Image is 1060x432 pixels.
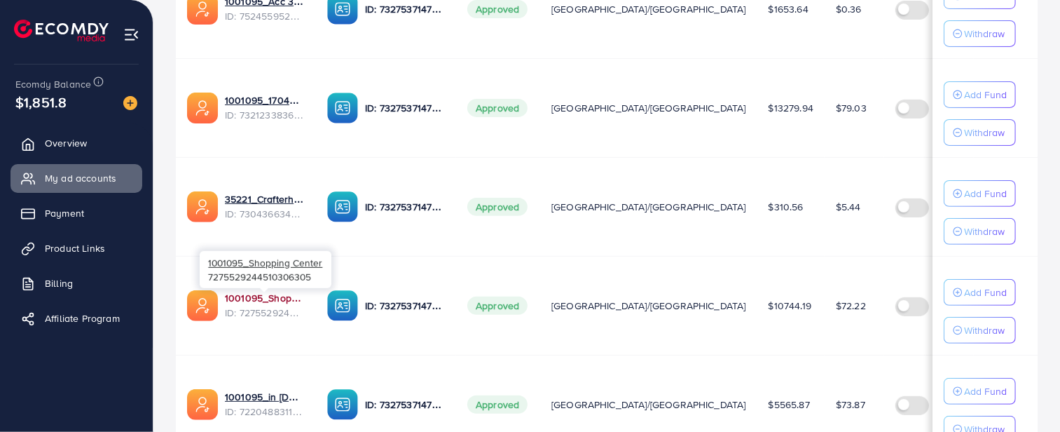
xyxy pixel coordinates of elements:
img: menu [123,27,139,43]
p: ID: 7327537147282571265 [365,297,445,314]
button: Add Fund [944,279,1016,306]
div: 7275529244510306305 [200,251,331,288]
span: My ad accounts [45,171,116,185]
img: ic-ads-acc.e4c84228.svg [187,290,218,321]
img: logo [14,20,109,41]
button: Withdraw [944,317,1016,344]
p: Withdraw [964,322,1005,339]
p: Withdraw [964,25,1005,42]
span: Ecomdy Balance [15,77,91,91]
button: Add Fund [944,180,1016,207]
a: Billing [11,269,142,297]
button: Add Fund [944,378,1016,405]
span: $10744.19 [769,299,811,313]
button: Withdraw [944,218,1016,245]
a: Affiliate Program [11,304,142,332]
span: Affiliate Program [45,311,120,325]
span: ID: 7524559526306070535 [225,9,305,23]
p: ID: 7327537147282571265 [365,396,445,413]
img: ic-ba-acc.ded83a64.svg [327,191,358,222]
span: Approved [467,99,528,117]
button: Withdraw [944,119,1016,146]
img: ic-ba-acc.ded83a64.svg [327,290,358,321]
span: ID: 7220488311670947841 [225,405,305,419]
a: 1001095_Shopping Center [225,291,305,305]
a: My ad accounts [11,164,142,192]
p: ID: 7327537147282571265 [365,100,445,116]
span: ID: 7321233836078252033 [225,108,305,122]
span: ID: 7304366343393296385 [225,207,305,221]
span: $5.44 [836,200,861,214]
p: ID: 7327537147282571265 [365,198,445,215]
p: Add Fund [964,383,1007,400]
p: Add Fund [964,86,1007,103]
span: $72.22 [836,299,866,313]
button: Withdraw [944,20,1016,47]
p: Withdraw [964,223,1005,240]
p: Withdraw [964,124,1005,141]
span: [GEOGRAPHIC_DATA]/[GEOGRAPHIC_DATA] [551,2,746,16]
img: ic-ba-acc.ded83a64.svg [327,93,358,123]
img: ic-ba-acc.ded83a64.svg [327,389,358,420]
p: Add Fund [964,185,1007,202]
span: $5565.87 [769,398,810,412]
p: ID: 7327537147282571265 [365,1,445,18]
span: Overview [45,136,87,150]
span: Billing [45,276,73,290]
span: $79.03 [836,101,867,115]
span: [GEOGRAPHIC_DATA]/[GEOGRAPHIC_DATA] [551,398,746,412]
div: <span class='underline'>1001095_1704607619722</span></br>7321233836078252033 [225,93,305,122]
span: [GEOGRAPHIC_DATA]/[GEOGRAPHIC_DATA] [551,299,746,313]
a: Product Links [11,234,142,262]
span: Approved [467,297,528,315]
span: ID: 7275529244510306305 [225,306,305,320]
span: $13279.94 [769,101,813,115]
a: 1001095_in [DOMAIN_NAME]_1681150971525 [225,390,305,404]
p: Add Fund [964,284,1007,301]
div: <span class='underline'>1001095_in vogue.pk_1681150971525</span></br>7220488311670947841 [225,390,305,419]
img: ic-ads-acc.e4c84228.svg [187,191,218,222]
span: Approved [467,396,528,414]
span: $73.87 [836,398,865,412]
span: Payment [45,206,84,220]
span: Approved [467,198,528,216]
a: 35221_Crafterhide ad_1700680330947 [225,192,305,206]
iframe: Chat [1000,369,1049,421]
a: Overview [11,129,142,157]
div: <span class='underline'>35221_Crafterhide ad_1700680330947</span></br>7304366343393296385 [225,192,305,221]
span: 1001095_Shopping Center [208,256,322,269]
img: ic-ads-acc.e4c84228.svg [187,389,218,420]
img: image [123,96,137,110]
span: Product Links [45,241,105,255]
span: $1,851.8 [15,92,67,112]
span: $1653.64 [769,2,808,16]
span: [GEOGRAPHIC_DATA]/[GEOGRAPHIC_DATA] [551,101,746,115]
a: Payment [11,199,142,227]
a: 1001095_1704607619722 [225,93,305,107]
span: [GEOGRAPHIC_DATA]/[GEOGRAPHIC_DATA] [551,200,746,214]
span: $310.56 [769,200,804,214]
img: ic-ads-acc.e4c84228.svg [187,93,218,123]
button: Add Fund [944,81,1016,108]
span: $0.36 [836,2,862,16]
